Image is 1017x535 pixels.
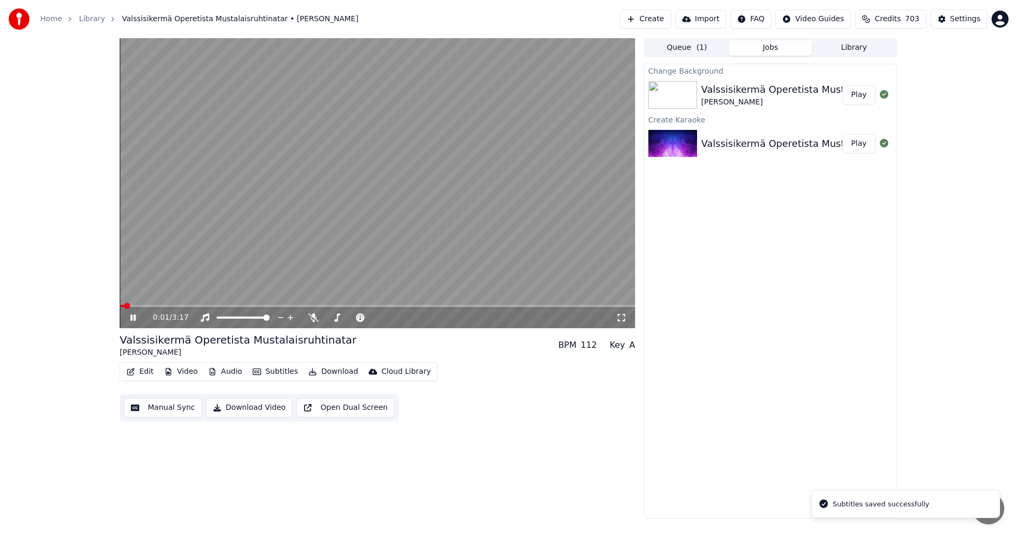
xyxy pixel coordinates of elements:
[950,14,980,24] div: Settings
[124,398,202,417] button: Manual Sync
[8,8,30,30] img: youka
[160,364,202,379] button: Video
[204,364,246,379] button: Audio
[558,339,576,352] div: BPM
[629,339,635,352] div: A
[855,10,926,29] button: Credits703
[248,364,302,379] button: Subtitles
[122,364,158,379] button: Edit
[620,10,671,29] button: Create
[644,113,897,126] div: Create Karaoke
[153,312,179,323] div: /
[40,14,359,24] nav: breadcrumb
[581,339,597,352] div: 112
[122,14,358,24] span: Valssisikermä Operetista Mustalaisruhtinatar • [PERSON_NAME]
[79,14,105,24] a: Library
[40,14,62,24] a: Home
[153,312,169,323] span: 0:01
[875,14,900,24] span: Credits
[905,14,920,24] span: 703
[931,10,987,29] button: Settings
[172,312,189,323] span: 3:17
[701,136,997,151] div: Valssisikermä Operetista Mustalaisruhtinatar [PERSON_NAME]
[297,398,395,417] button: Open Dual Screen
[120,332,356,347] div: Valssisikermä Operetista Mustalaisruhtinatar
[120,347,356,358] div: [PERSON_NAME]
[644,64,897,77] div: Change Background
[701,97,914,108] div: [PERSON_NAME]
[610,339,625,352] div: Key
[812,40,896,56] button: Library
[842,85,876,104] button: Play
[645,40,729,56] button: Queue
[775,10,851,29] button: Video Guides
[675,10,726,29] button: Import
[833,499,929,510] div: Subtitles saved successfully
[730,10,771,29] button: FAQ
[304,364,362,379] button: Download
[729,40,813,56] button: Jobs
[697,42,707,53] span: ( 1 )
[701,82,914,97] div: Valssisikermä Operetista Mustalaisruhtinatar
[206,398,292,417] button: Download Video
[842,134,876,153] button: Play
[381,366,431,377] div: Cloud Library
